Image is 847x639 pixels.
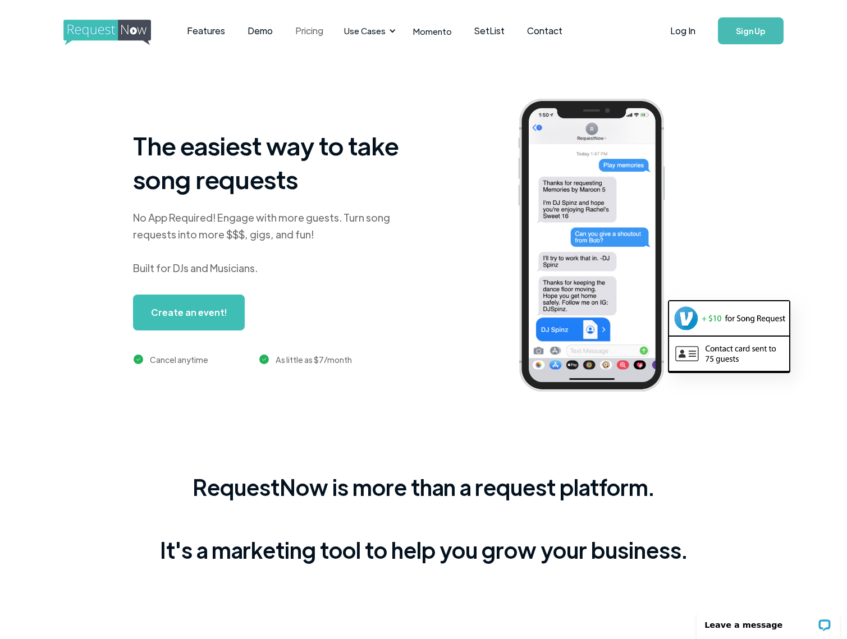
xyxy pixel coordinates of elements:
div: RequestNow is more than a request platform. It's a marketing tool to help you grow your business. [160,471,688,566]
img: iphone screenshot [505,91,695,403]
iframe: LiveChat chat widget [689,604,847,639]
a: Momento [402,15,463,48]
h1: The easiest way to take song requests [133,128,414,196]
a: Create an event! [133,295,245,330]
img: green checkmark [259,355,269,364]
img: requestnow logo [63,20,172,45]
a: Sign Up [718,17,784,44]
div: No App Required! Engage with more guests. Turn song requests into more $$$, gigs, and fun! Built ... [133,209,414,277]
a: SetList [463,13,516,48]
a: home [63,20,148,42]
img: contact card example [669,337,789,370]
img: green checkmark [134,355,143,364]
div: Use Cases [344,25,386,37]
a: Contact [516,13,574,48]
div: Use Cases [337,13,399,48]
a: Features [176,13,236,48]
a: Demo [236,13,284,48]
div: As little as $7/month [276,353,352,366]
a: Log In [659,11,707,50]
img: venmo screenshot [669,301,789,335]
a: Pricing [284,13,335,48]
div: Cancel anytime [150,353,208,366]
